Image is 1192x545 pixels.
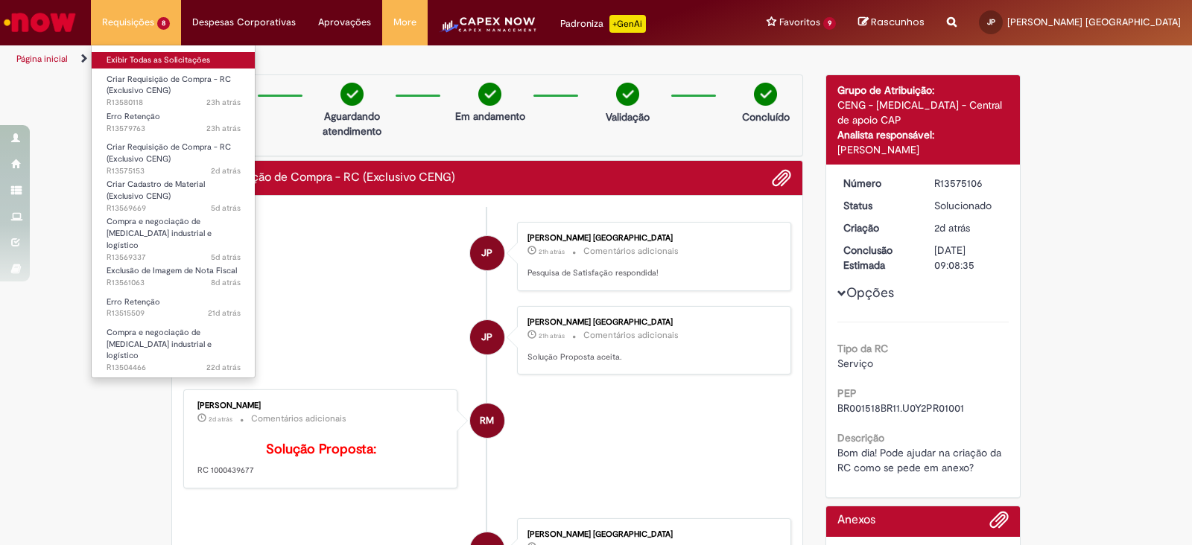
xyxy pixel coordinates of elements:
div: 29/09/2025 08:56:03 [934,220,1004,235]
span: JP [481,235,492,271]
span: Compra e negociação de [MEDICAL_DATA] industrial e logístico [107,216,212,250]
span: Despesas Corporativas [192,15,296,30]
p: RC 1000439677 [197,442,446,477]
img: CapexLogo5.png [439,15,538,45]
time: 30/09/2025 08:38:08 [206,123,241,134]
div: Jediael Domingos Portugal [470,320,504,354]
div: [PERSON_NAME] [197,401,446,410]
span: [PERSON_NAME] [GEOGRAPHIC_DATA] [1007,16,1181,28]
time: 29/09/2025 09:05:01 [211,165,241,176]
dt: Conclusão Estimada [832,243,924,272]
span: 23h atrás [206,123,241,134]
dt: Número [832,176,924,191]
h2: Anexos [837,514,875,527]
ul: Trilhas de página [11,45,784,73]
div: Grupo de Atribuição: [837,83,1009,98]
span: R13504466 [107,362,241,374]
dt: Status [832,198,924,213]
p: Pesquisa de Satisfação respondida! [527,267,776,279]
span: More [393,15,416,30]
span: 8 [157,17,170,30]
time: 30/09/2025 10:50:52 [539,247,565,256]
span: Exclusão de Imagem de Nota Fiscal [107,265,237,276]
b: Descrição [837,431,884,444]
time: 26/09/2025 10:15:00 [211,203,241,214]
span: R13569337 [107,252,241,264]
time: 29/09/2025 11:42:03 [209,415,232,424]
b: PEP [837,386,857,400]
div: Padroniza [560,15,646,33]
span: Bom dia! Pode ajudar na criação da RC como se pede em anexo? [837,446,1004,474]
span: R13569669 [107,203,241,214]
span: 8d atrás [211,277,241,288]
small: Comentários adicionais [583,245,679,258]
span: 2d atrás [211,165,241,176]
span: Criar Cadastro de Material (Exclusivo CENG) [107,179,205,202]
a: Rascunhos [858,16,925,30]
span: Erro Retenção [107,111,160,122]
span: 9 [823,17,836,30]
p: Concluído [742,109,790,124]
time: 23/09/2025 20:27:29 [211,277,241,288]
span: Favoritos [779,15,820,30]
button: Adicionar anexos [989,510,1009,537]
time: 30/09/2025 09:30:41 [206,97,241,108]
span: R13579763 [107,123,241,135]
div: Jediael Domingos Portugal [470,236,504,270]
p: Solução Proposta aceita. [527,351,776,363]
div: Solucionado [934,198,1004,213]
time: 09/09/2025 09:17:55 [206,362,241,373]
a: Aberto R13561063 : Exclusão de Imagem de Nota Fiscal [92,263,256,290]
span: Serviço [837,357,873,370]
img: check-circle-green.png [616,83,639,106]
div: R13575106 [934,176,1004,191]
span: Criar Requisição de Compra - RC (Exclusivo CENG) [107,141,231,165]
span: 23h atrás [206,97,241,108]
small: Comentários adicionais [251,412,346,425]
span: 22d atrás [206,362,241,373]
div: [DATE] 09:08:35 [934,243,1004,272]
a: Exibir Todas as Solicitações [92,52,256,68]
h2: Criar Requisição de Compra - RC (Exclusivo CENG) Histórico de tíquete [183,171,455,185]
span: R13561063 [107,277,241,289]
dt: Criação [832,220,924,235]
div: [PERSON_NAME] [GEOGRAPHIC_DATA] [527,318,776,327]
a: Aberto R13580118 : Criar Requisição de Compra - RC (Exclusivo CENG) [92,71,256,103]
span: 2d atrás [209,415,232,424]
img: ServiceNow [1,7,78,37]
span: Erro Retenção [107,296,160,307]
small: Comentários adicionais [583,329,679,342]
div: [PERSON_NAME] [837,142,1009,157]
div: Analista responsável: [837,127,1009,142]
span: 2d atrás [934,221,970,235]
a: Página inicial [16,53,68,65]
span: BR001518BR11.U0Y2PR01001 [837,401,964,415]
span: R13515509 [107,307,241,319]
img: check-circle-green.png [340,83,364,106]
a: Aberto R13504466 : Compra e negociação de Capex industrial e logístico [92,325,256,357]
p: Validação [606,109,650,124]
time: 30/09/2025 10:50:38 [539,331,565,340]
time: 29/09/2025 08:56:03 [934,221,970,235]
span: JP [987,17,995,27]
p: Aguardando atendimento [316,109,388,138]
span: Aprovações [318,15,371,30]
span: 21d atrás [208,307,241,319]
a: Aberto R13579763 : Erro Retenção [92,109,256,136]
a: Aberto R13569337 : Compra e negociação de Capex industrial e logístico [92,214,256,246]
b: Solução Proposta: [266,441,376,458]
div: Raiane Martins [470,404,504,438]
a: Aberto R13515509 : Erro Retenção [92,294,256,322]
span: 5d atrás [211,252,241,263]
span: 21h atrás [539,247,565,256]
time: 10/09/2025 14:41:37 [208,307,241,319]
a: Aberto R13575153 : Criar Requisição de Compra - RC (Exclusivo CENG) [92,139,256,171]
span: R13580118 [107,97,241,109]
span: Criar Requisição de Compra - RC (Exclusivo CENG) [107,74,231,97]
b: Tipo da RC [837,342,888,355]
div: [PERSON_NAME] [GEOGRAPHIC_DATA] [527,530,776,539]
span: 5d atrás [211,203,241,214]
p: Em andamento [455,109,525,124]
img: check-circle-green.png [478,83,501,106]
span: Requisições [102,15,154,30]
